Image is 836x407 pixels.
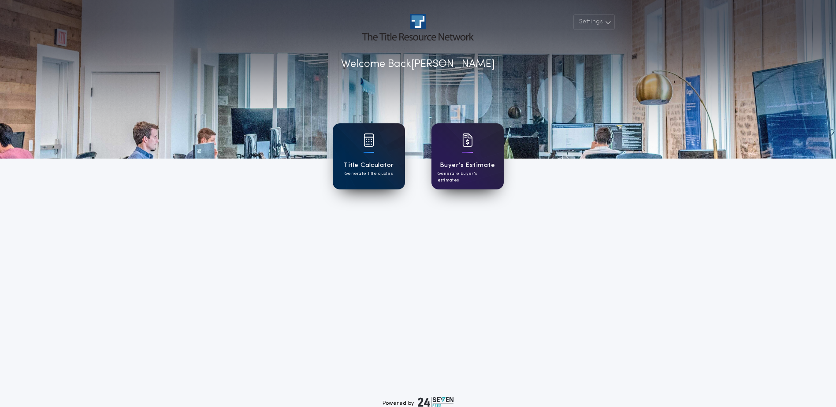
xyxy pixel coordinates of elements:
img: card icon [462,133,473,147]
h1: Title Calculator [343,160,394,170]
h1: Buyer's Estimate [440,160,495,170]
img: card icon [364,133,374,147]
button: Settings [573,14,615,30]
img: account-logo [362,14,473,41]
a: card iconTitle CalculatorGenerate title quotes [333,123,405,189]
p: Generate buyer's estimates [438,170,498,184]
a: card iconBuyer's EstimateGenerate buyer's estimates [431,123,504,189]
p: Welcome Back [PERSON_NAME] [341,56,495,72]
p: Generate title quotes [345,170,393,177]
